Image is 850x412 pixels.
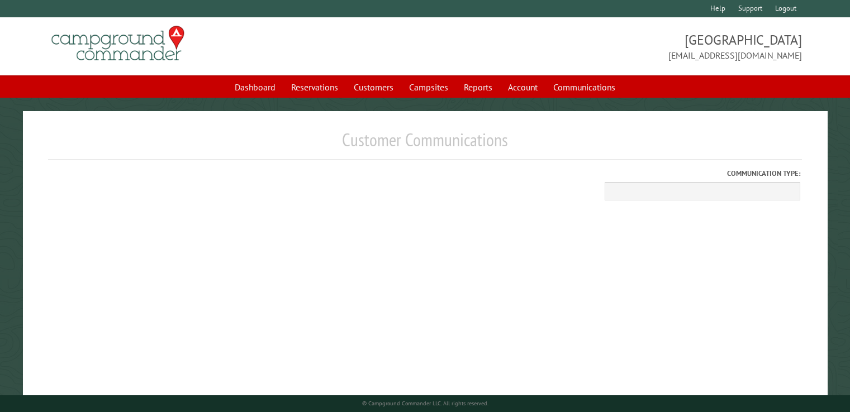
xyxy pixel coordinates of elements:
[83,168,800,179] label: Communication type:
[457,76,499,98] a: Reports
[48,22,188,65] img: Campground Commander
[48,129,802,160] h1: Customer Communications
[501,76,544,98] a: Account
[284,76,345,98] a: Reservations
[425,31,802,62] span: [GEOGRAPHIC_DATA] [EMAIL_ADDRESS][DOMAIN_NAME]
[347,76,400,98] a: Customers
[547,76,622,98] a: Communications
[228,76,282,98] a: Dashboard
[402,76,455,98] a: Campsites
[362,400,488,407] small: © Campground Commander LLC. All rights reserved.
